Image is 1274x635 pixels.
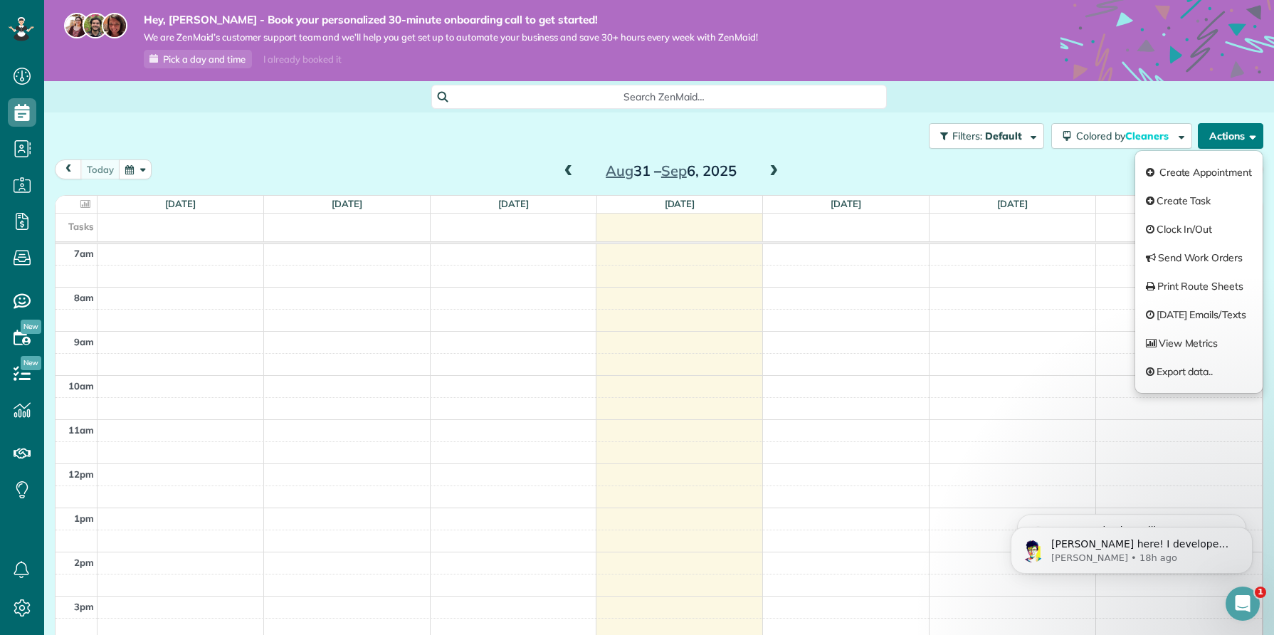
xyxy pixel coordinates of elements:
[144,50,252,68] a: Pick a day and time
[144,13,758,27] strong: Hey, [PERSON_NAME] - Book your personalized 30-minute onboarding call to get started!
[83,13,108,38] img: jorge-587dff0eeaa6aab1f244e6dc62b8924c3b6ad411094392a53c71c6c4a576187d.jpg
[74,248,94,259] span: 7am
[1226,587,1260,621] iframe: Intercom live chat
[255,51,349,68] div: I already booked it
[1135,357,1263,386] a: Export data..
[102,13,127,38] img: michelle-19f622bdf1676172e81f8f8fba1fb50e276960ebfe0243fe18214015130c80e4.jpg
[582,163,760,179] h2: 31 – 6, 2025
[74,336,94,347] span: 9am
[74,292,94,303] span: 8am
[74,601,94,612] span: 3pm
[1051,123,1192,149] button: Colored byCleaners
[68,468,94,480] span: 12pm
[74,513,94,524] span: 1pm
[68,424,94,436] span: 11am
[74,557,94,568] span: 2pm
[1135,158,1263,187] a: Create Appointment
[498,198,529,209] a: [DATE]
[1135,243,1263,272] a: Send Work Orders
[144,31,758,43] span: We are ZenMaid’s customer support team and we’ll help you get set up to automate your business an...
[68,221,94,232] span: Tasks
[80,159,120,179] button: today
[929,123,1044,149] button: Filters: Default
[952,130,982,142] span: Filters:
[64,13,90,38] img: maria-72a9807cf96188c08ef61303f053569d2e2a8a1cde33d635c8a3ac13582a053d.jpg
[831,198,861,209] a: [DATE]
[1135,300,1263,329] a: [DATE] Emails/Texts
[68,380,94,392] span: 10am
[1135,215,1263,243] a: Clock In/Out
[163,53,246,65] span: Pick a day and time
[1125,130,1171,142] span: Cleaners
[665,198,695,209] a: [DATE]
[661,162,687,179] span: Sep
[1198,123,1263,149] button: Actions
[21,356,41,370] span: New
[922,123,1044,149] a: Filters: Default
[1135,272,1263,300] a: Print Route Sheets
[985,130,1023,142] span: Default
[606,162,633,179] span: Aug
[1135,329,1263,357] a: View Metrics
[165,198,196,209] a: [DATE]
[989,497,1274,597] iframe: Intercom notifications message
[1076,130,1174,142] span: Colored by
[1255,587,1266,598] span: 1
[997,198,1028,209] a: [DATE]
[1135,187,1263,215] a: Create Task
[332,198,362,209] a: [DATE]
[55,159,82,179] button: prev
[21,320,41,334] span: New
